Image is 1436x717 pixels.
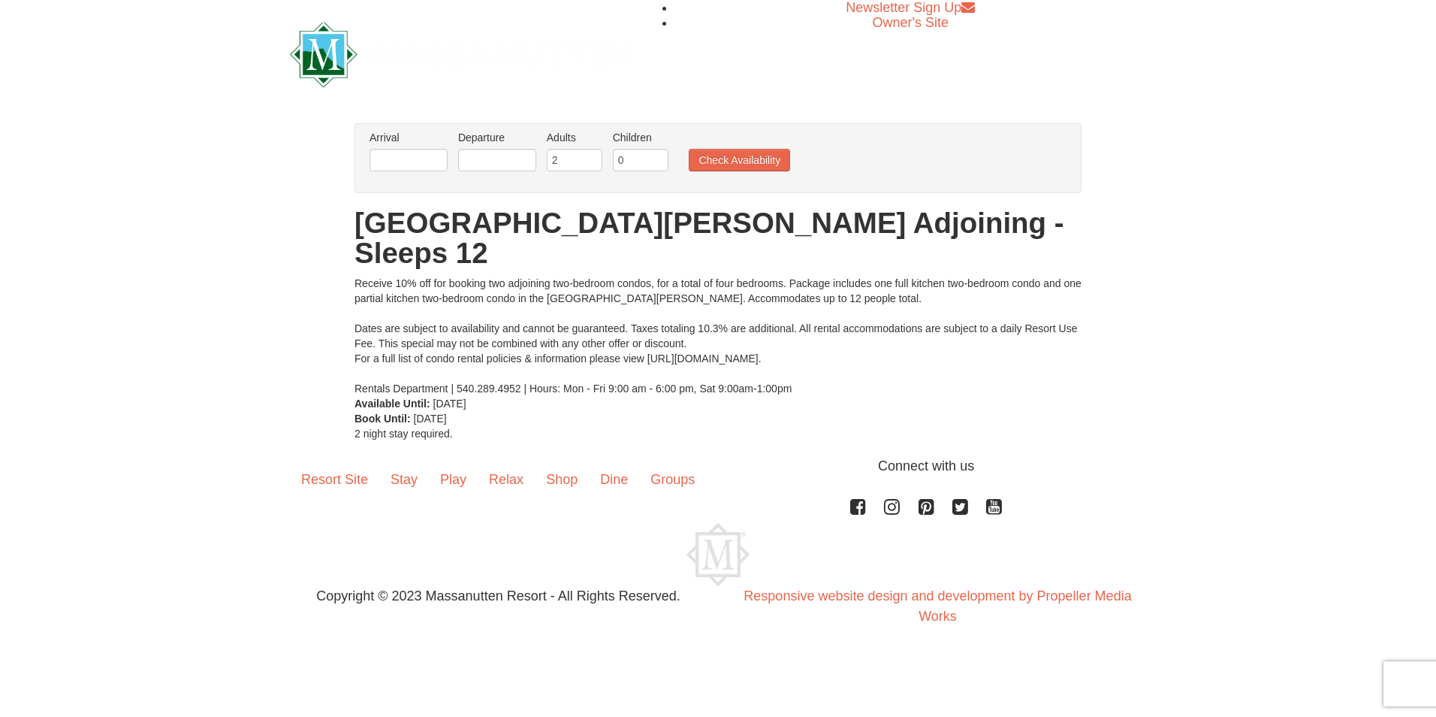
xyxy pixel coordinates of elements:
h1: [GEOGRAPHIC_DATA][PERSON_NAME] Adjoining - Sleeps 12 [354,208,1082,268]
a: Owner's Site [873,15,949,30]
div: Receive 10% off for booking two adjoining two-bedroom condos, for a total of four bedrooms. Packa... [354,276,1082,396]
p: Connect with us [290,456,1146,476]
a: Play [429,456,478,503]
label: Adults [547,130,602,145]
a: Dine [589,456,639,503]
label: Children [613,130,668,145]
a: Massanutten Resort [290,35,634,70]
a: Relax [478,456,535,503]
span: [DATE] [433,398,466,410]
strong: Available Until: [354,398,430,410]
img: Massanutten Resort Logo [290,22,634,87]
a: Shop [535,456,589,503]
img: Massanutten Resort Logo [686,523,750,586]
span: 2 night stay required. [354,428,453,440]
a: Resort Site [290,456,379,503]
a: Stay [379,456,429,503]
a: Groups [639,456,706,503]
button: Check Availability [689,149,790,171]
span: [DATE] [414,413,447,425]
label: Arrival [370,130,448,145]
label: Departure [458,130,536,145]
p: Copyright © 2023 Massanutten Resort - All Rights Reserved. [279,586,718,607]
strong: Book Until: [354,413,411,425]
a: Responsive website design and development by Propeller Media Works [744,588,1131,624]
